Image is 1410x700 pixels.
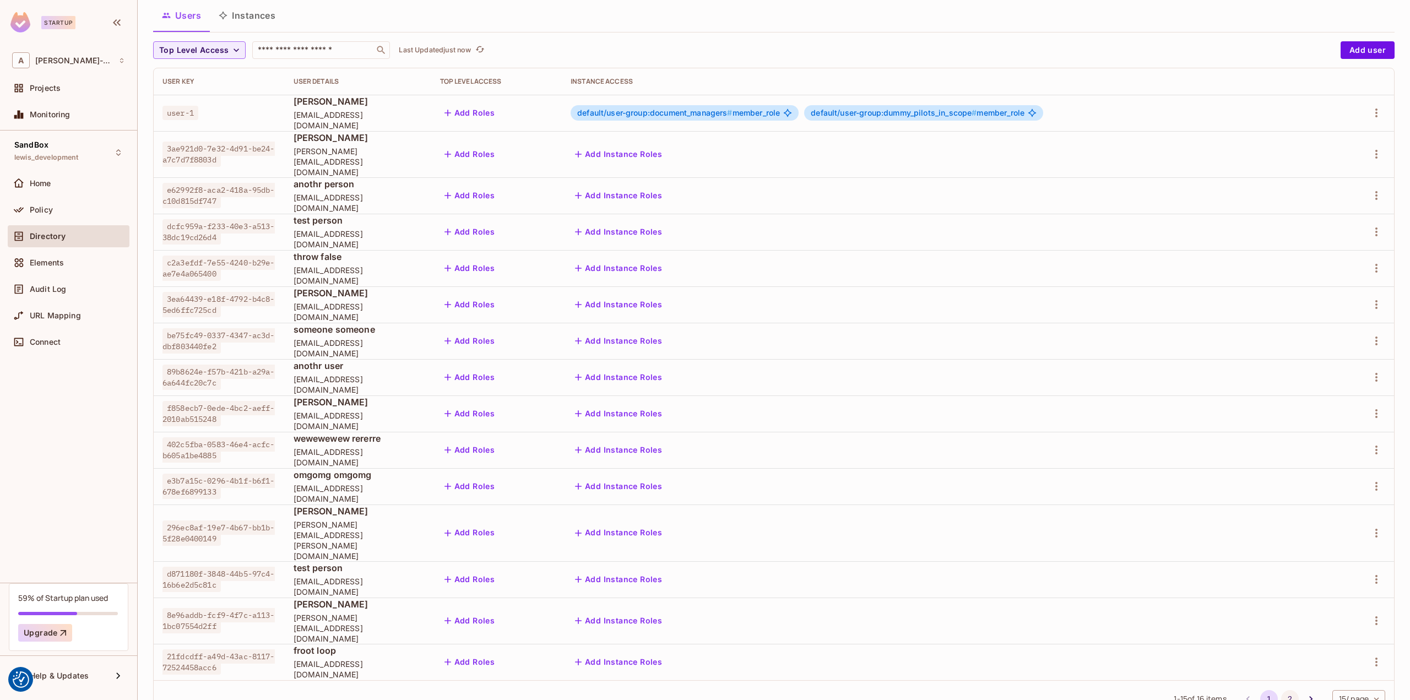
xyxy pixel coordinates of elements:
button: Add Instance Roles [571,145,666,163]
button: Add Instance Roles [571,405,666,422]
div: 59% of Startup plan used [18,593,108,603]
span: [EMAIL_ADDRESS][DOMAIN_NAME] [294,659,422,680]
span: # [727,108,732,117]
span: # [972,108,977,117]
span: e62992f8-aca2-418a-95db-c10d815df747 [162,183,275,208]
button: Instances [210,2,284,29]
img: Revisit consent button [13,671,29,688]
span: default/user-group:dummy_pilots_in_scope [811,108,977,117]
span: dcfc959a-f233-40e3-a513-38dc19cd26d4 [162,219,275,245]
span: throw false [294,251,422,263]
button: Add Instance Roles [571,296,666,313]
button: refresh [473,44,486,57]
div: Top Level Access [440,77,554,86]
span: default/user-group:document_managers [577,108,733,117]
span: Policy [30,205,53,214]
span: d871180f-3848-44b5-97c4-16b6e2d5c81c [162,567,275,592]
button: Add Roles [440,571,500,588]
button: Add Roles [440,223,500,241]
span: 296ec8af-19e7-4b67-bb1b-5f28e0400149 [162,520,275,546]
span: member_role [811,108,1024,117]
span: e3b7a15c-0296-4b1f-b6f1-678ef6899133 [162,474,275,499]
span: refresh [475,45,485,56]
button: Add Roles [440,441,500,459]
span: omgomg omgomg [294,469,422,481]
span: URL Mapping [30,311,81,320]
span: [EMAIL_ADDRESS][DOMAIN_NAME] [294,110,422,131]
button: Users [153,2,210,29]
button: Add Roles [440,332,500,350]
span: user-1 [162,106,198,120]
span: [EMAIL_ADDRESS][DOMAIN_NAME] [294,447,422,468]
span: [PERSON_NAME] [294,132,422,144]
span: SandBox [14,140,48,149]
span: test person [294,214,422,226]
span: [EMAIL_ADDRESS][DOMAIN_NAME] [294,410,422,431]
span: Monitoring [30,110,70,119]
p: Last Updated just now [399,46,471,55]
button: Add Instance Roles [571,477,666,495]
span: [PERSON_NAME] [294,287,422,299]
span: Directory [30,232,66,241]
span: A [12,52,30,68]
span: 3ea64439-e18f-4792-b4c8-5ed6ffc725cd [162,292,275,317]
span: Click to refresh data [471,44,486,57]
span: Connect [30,338,61,346]
span: wewewewew rererre [294,432,422,444]
span: anothr user [294,360,422,372]
span: c2a3efdf-7e55-4240-b29e-ae7e4a065400 [162,256,275,281]
span: [EMAIL_ADDRESS][DOMAIN_NAME] [294,576,422,597]
button: Add Roles [440,145,500,163]
span: [EMAIL_ADDRESS][DOMAIN_NAME] [294,374,422,395]
button: Add Instance Roles [571,612,666,630]
span: someone someone [294,323,422,335]
span: froot loop [294,644,422,656]
button: Consent Preferences [13,671,29,688]
span: [EMAIL_ADDRESS][DOMAIN_NAME] [294,229,422,249]
span: Help & Updates [30,671,89,680]
span: [PERSON_NAME] [294,505,422,517]
span: lewis_development [14,153,79,162]
span: [PERSON_NAME] [294,396,422,408]
button: Add Roles [440,477,500,495]
button: Add Roles [440,524,500,542]
span: [PERSON_NAME][EMAIL_ADDRESS][PERSON_NAME][DOMAIN_NAME] [294,519,422,561]
div: User Details [294,77,422,86]
button: Add Roles [440,612,500,630]
button: Add Instance Roles [571,187,666,204]
span: Projects [30,84,61,93]
span: Home [30,179,51,188]
span: 21fdcdff-a49d-43ac-8117-72524458acc6 [162,649,275,675]
div: User Key [162,77,276,86]
span: Elements [30,258,64,267]
button: Add Instance Roles [571,332,666,350]
span: [EMAIL_ADDRESS][DOMAIN_NAME] [294,192,422,213]
button: Add Instance Roles [571,259,666,277]
span: member_role [577,108,780,117]
span: be75fc49-0337-4347-ac3d-dbf803440fe2 [162,328,275,354]
span: [EMAIL_ADDRESS][DOMAIN_NAME] [294,301,422,322]
span: [PERSON_NAME] [294,598,422,610]
button: Add user [1341,41,1395,59]
button: Add Roles [440,296,500,313]
span: [PERSON_NAME][EMAIL_ADDRESS][DOMAIN_NAME] [294,146,422,177]
button: Add Roles [440,104,500,122]
span: [EMAIL_ADDRESS][DOMAIN_NAME] [294,483,422,504]
span: Top Level Access [159,44,229,57]
span: 3ae921d0-7e32-4d91-be24-a7c7d7f8803d [162,142,275,167]
button: Add Roles [440,405,500,422]
span: 8e96addb-fcf9-4f7c-a113-1bc07554d2ff [162,608,275,633]
img: SReyMgAAAABJRU5ErkJggg== [10,12,30,32]
span: [PERSON_NAME] [294,95,422,107]
span: [EMAIL_ADDRESS][DOMAIN_NAME] [294,338,422,359]
span: [PERSON_NAME][EMAIL_ADDRESS][DOMAIN_NAME] [294,612,422,644]
button: Add Instance Roles [571,223,666,241]
button: Add Instance Roles [571,571,666,588]
button: Top Level Access [153,41,246,59]
button: Add Instance Roles [571,368,666,386]
button: Add Roles [440,368,500,386]
button: Upgrade [18,624,72,642]
div: Instance Access [571,77,1330,86]
div: Startup [41,16,75,29]
button: Add Instance Roles [571,653,666,671]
